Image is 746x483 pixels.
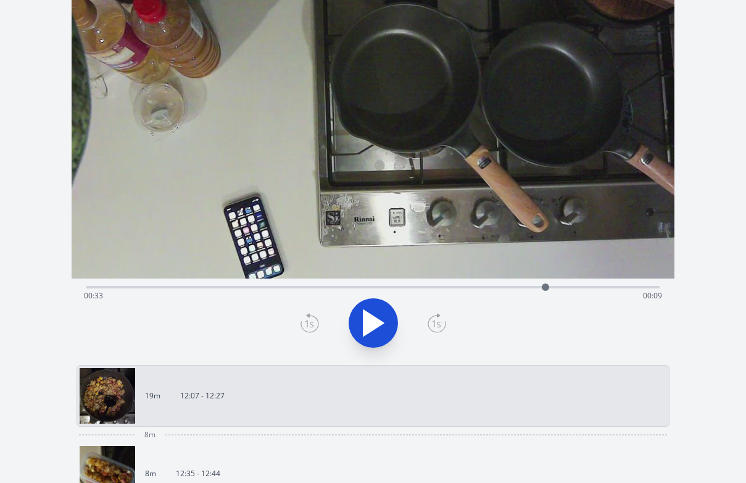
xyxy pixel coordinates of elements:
img: 250916030824_thumb.jpeg [80,368,135,424]
span: 00:09 [643,290,662,301]
p: 12:35 - 12:44 [176,469,220,479]
p: 19m [145,391,160,401]
span: 00:33 [84,290,103,301]
span: 8m [144,430,155,440]
p: 8m [145,469,156,479]
p: 12:07 - 12:27 [180,391,225,401]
